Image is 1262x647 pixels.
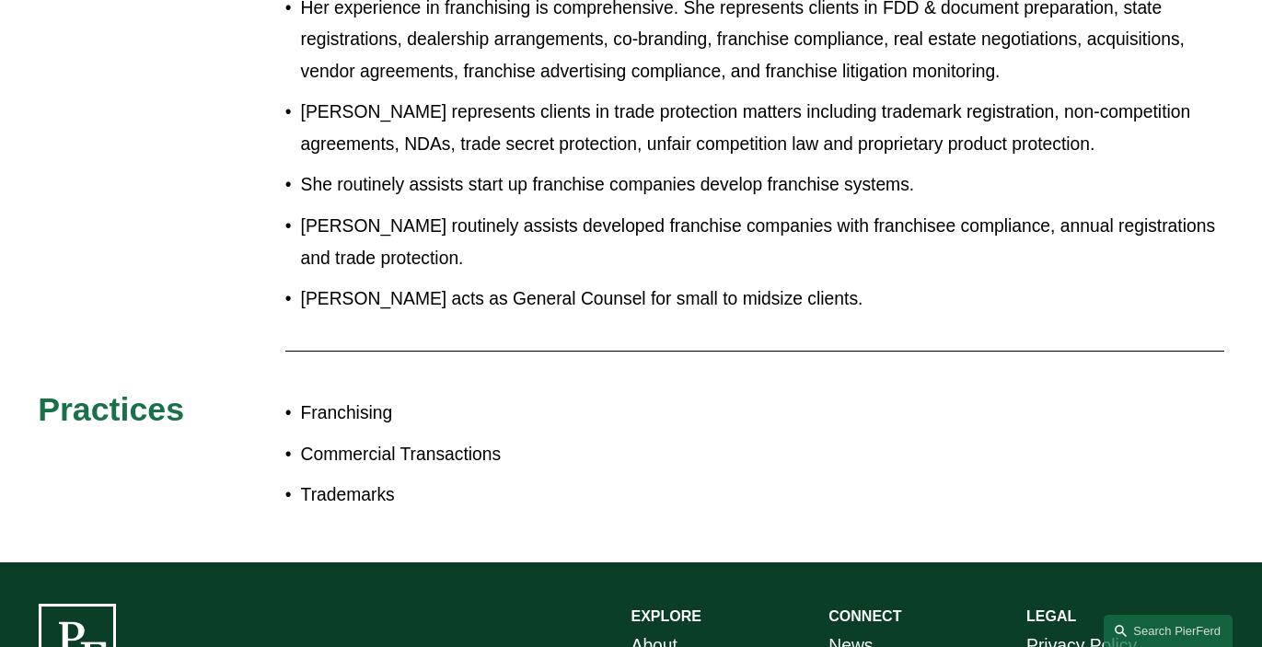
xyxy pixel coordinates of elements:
[1104,615,1233,647] a: Search this site
[631,608,701,624] strong: EXPLORE
[301,211,1224,274] p: [PERSON_NAME] routinely assists developed franchise companies with franchisee compliance, annual ...
[301,479,631,512] p: Trademarks
[301,283,1224,316] p: [PERSON_NAME] acts as General Counsel for small to midsize clients.
[1026,608,1076,624] strong: LEGAL
[301,97,1224,160] p: [PERSON_NAME] represents clients in trade protection matters including trademark registration, no...
[301,169,1224,202] p: She routinely assists start up franchise companies develop franchise systems.
[301,398,631,430] p: Franchising
[828,608,901,624] strong: CONNECT
[301,439,631,471] p: Commercial Transactions
[38,391,184,428] span: Practices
